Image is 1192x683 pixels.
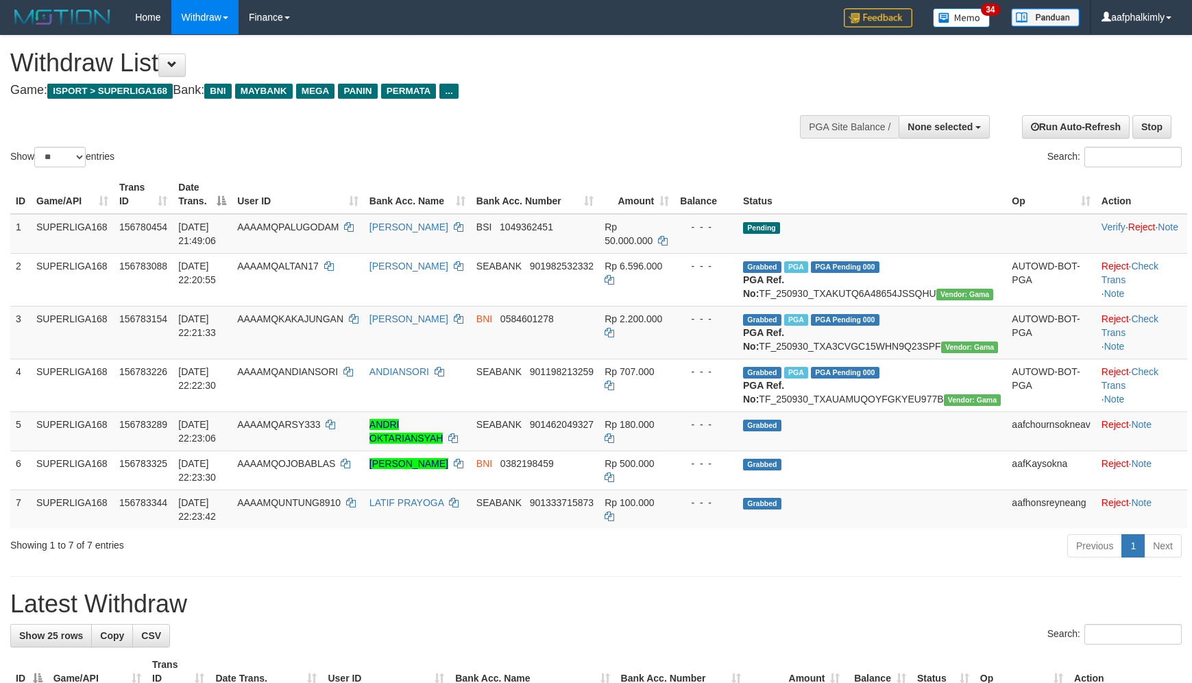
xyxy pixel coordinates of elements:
[1102,366,1129,377] a: Reject
[178,497,216,522] span: [DATE] 22:23:42
[31,214,114,254] td: SUPERLIGA168
[237,419,320,430] span: AAAAMQARSY333
[605,221,653,246] span: Rp 50.000.000
[680,259,732,273] div: - - -
[1096,306,1187,359] td: · ·
[31,175,114,214] th: Game/API: activate to sort column ascending
[784,314,808,326] span: Marked by aafphoenmanit
[10,7,114,27] img: MOTION_logo.png
[364,175,471,214] th: Bank Acc. Name: activate to sort column ascending
[178,419,216,444] span: [DATE] 22:23:06
[471,175,599,214] th: Bank Acc. Number: activate to sort column ascending
[10,84,781,97] h4: Game: Bank:
[1144,534,1182,558] a: Next
[31,411,114,451] td: SUPERLIGA168
[738,306,1006,359] td: TF_250930_TXA3CVGC15WHN9Q23SPF
[1006,359,1096,411] td: AUTOWD-BOT-PGA
[178,313,216,338] span: [DATE] 22:21:33
[680,496,732,510] div: - - -
[132,624,170,647] a: CSV
[1131,419,1152,430] a: Note
[680,365,732,379] div: - - -
[34,147,86,167] select: Showentries
[1006,411,1096,451] td: aafchournsokneav
[981,3,999,16] span: 34
[1006,253,1096,306] td: AUTOWD-BOT-PGA
[237,458,335,469] span: AAAAMQOJOBABLAS
[369,261,448,272] a: [PERSON_NAME]
[1047,624,1182,645] label: Search:
[237,313,343,324] span: AAAAMQKAKAJUNGAN
[844,8,912,27] img: Feedback.jpg
[10,147,114,167] label: Show entries
[237,261,319,272] span: AAAAMQALTAN17
[784,261,808,273] span: Marked by aafromsomean
[743,498,781,510] span: Grabbed
[476,366,522,377] span: SEABANK
[530,419,594,430] span: Copy 901462049327 to clipboard
[1084,147,1182,167] input: Search:
[605,458,654,469] span: Rp 500.000
[1104,341,1125,352] a: Note
[1096,175,1187,214] th: Action
[1084,624,1182,645] input: Search:
[1096,253,1187,306] td: · ·
[738,175,1006,214] th: Status
[1102,458,1129,469] a: Reject
[1006,306,1096,359] td: AUTOWD-BOT-PGA
[936,289,994,300] span: Vendor URL: https://trx31.1velocity.biz
[114,175,173,214] th: Trans ID: activate to sort column ascending
[1121,534,1145,558] a: 1
[10,411,31,451] td: 5
[119,458,167,469] span: 156783325
[369,419,443,444] a: ANDRI OKTARIANSYAH
[1102,261,1158,285] a: Check Trans
[500,221,553,232] span: Copy 1049362451 to clipboard
[178,261,216,285] span: [DATE] 22:20:55
[680,418,732,431] div: - - -
[738,359,1006,411] td: TF_250930_TXAUAMUQOYFGKYEU977B
[743,367,781,379] span: Grabbed
[476,497,522,508] span: SEABANK
[933,8,990,27] img: Button%20Memo.svg
[119,497,167,508] span: 156783344
[476,313,492,324] span: BNI
[476,221,492,232] span: BSI
[178,221,216,246] span: [DATE] 21:49:06
[500,313,554,324] span: Copy 0584601278 to clipboard
[605,366,654,377] span: Rp 707.000
[369,497,443,508] a: LATIF PRAYOGA
[369,221,448,232] a: [PERSON_NAME]
[91,624,133,647] a: Copy
[605,261,662,272] span: Rp 6.596.000
[178,366,216,391] span: [DATE] 22:22:30
[1102,419,1129,430] a: Reject
[1047,147,1182,167] label: Search:
[369,458,448,469] a: [PERSON_NAME]
[1158,221,1178,232] a: Note
[800,115,899,139] div: PGA Site Balance /
[31,359,114,411] td: SUPERLIGA168
[1096,411,1187,451] td: ·
[1102,221,1126,232] a: Verify
[680,312,732,326] div: - - -
[10,490,31,529] td: 7
[235,84,293,99] span: MAYBANK
[1102,261,1129,272] a: Reject
[743,327,784,352] b: PGA Ref. No:
[743,420,781,431] span: Grabbed
[899,115,990,139] button: None selected
[232,175,364,214] th: User ID: activate to sort column ascending
[743,314,781,326] span: Grabbed
[743,459,781,470] span: Grabbed
[31,253,114,306] td: SUPERLIGA168
[369,366,429,377] a: ANDIANSORI
[10,533,487,552] div: Showing 1 to 7 of 7 entries
[237,366,338,377] span: AAAAMQANDIANSORI
[944,394,1001,406] span: Vendor URL: https://trx31.1velocity.biz
[476,261,522,272] span: SEABANK
[381,84,437,99] span: PERMATA
[237,497,341,508] span: AAAAMQUNTUNG8910
[1102,497,1129,508] a: Reject
[47,84,173,99] span: ISPORT > SUPERLIGA168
